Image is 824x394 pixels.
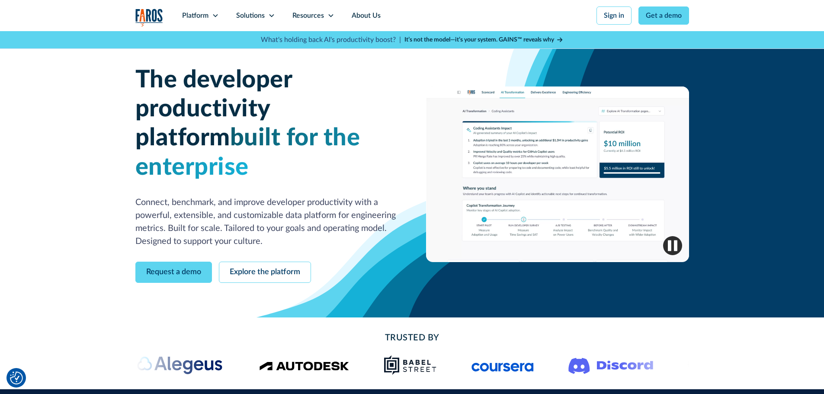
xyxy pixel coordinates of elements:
[135,66,398,182] h1: The developer productivity platform
[259,359,349,371] img: Logo of the design software company Autodesk.
[135,196,398,248] p: Connect, benchmark, and improve developer productivity with a powerful, extensible, and customiza...
[135,9,163,26] img: Logo of the analytics and reporting company Faros.
[638,6,689,25] a: Get a demo
[236,10,265,21] div: Solutions
[219,262,311,283] a: Explore the platform
[404,35,564,45] a: It’s not the model—it’s your system. GAINS™ reveals why
[10,372,23,384] button: Cookie Settings
[471,358,534,372] img: Logo of the online learning platform Coursera.
[384,355,437,375] img: Babel Street logo png
[292,10,324,21] div: Resources
[568,356,653,374] img: Logo of the communication platform Discord.
[135,9,163,26] a: home
[205,331,620,344] h2: Trusted By
[135,126,360,179] span: built for the enterprise
[182,10,208,21] div: Platform
[10,372,23,384] img: Revisit consent button
[596,6,632,25] a: Sign in
[404,37,554,43] strong: It’s not the model—it’s your system. GAINS™ reveals why
[261,35,401,45] p: What's holding back AI's productivity boost? |
[135,262,212,283] a: Request a demo
[663,236,682,255] img: Pause video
